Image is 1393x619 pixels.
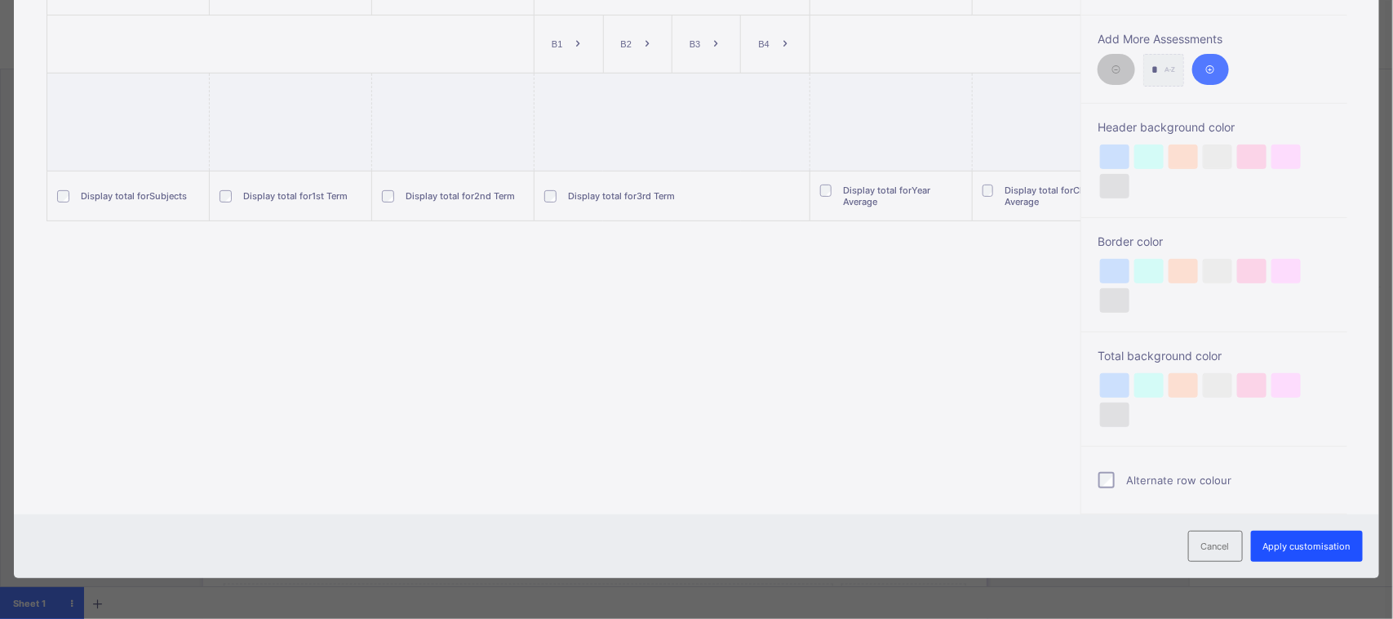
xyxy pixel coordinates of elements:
span: B2 [621,39,632,49]
span: B4 [758,39,769,49]
span: Display total for Class Average [1005,185,1097,207]
span: B3 [690,39,700,49]
span: Display total for 2nd Term [406,190,515,202]
span: B1 [552,39,562,49]
span: Alternate row colour [1126,474,1231,487]
span: Display total for 1st Term [243,190,348,202]
span: Cancel [1201,541,1230,552]
span: Border color [1098,234,1331,248]
span: Total background color [1098,349,1331,363]
span: Display total for Year Average [843,185,930,207]
span: Header background color [1098,120,1331,134]
span: Add More Assessments [1098,32,1331,46]
span: Display total for 3rd Term [568,190,675,202]
span: Display total for Subjects [81,190,187,202]
span: Apply customisation [1263,541,1351,552]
